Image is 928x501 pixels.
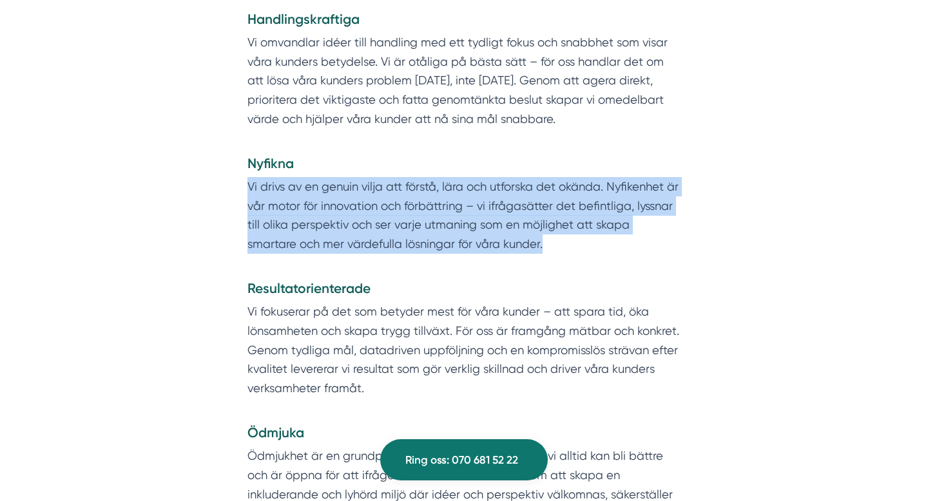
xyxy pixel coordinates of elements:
a: Ring oss: 070 681 52 22 [380,439,548,480]
p: Vi omvandlar idéer till handling med ett tydligt fokus och snabbhet som visar våra kunders betyde... [247,33,681,147]
strong: Handlingskraftiga [247,11,360,27]
strong: Resultatorienterade [247,280,371,296]
strong: Nyfikna [247,155,294,171]
p: Vi drivs av en genuin vilja att förstå, lära och utforska det okända. Nyfikenhet är vår motor för... [247,177,681,272]
strong: Ödmjuka [247,424,304,440]
span: Ring oss: 070 681 52 22 [405,451,518,469]
p: Vi fokuserar på det som betyder mest för våra kunder – att spara tid, öka lönsamheten och skapa t... [247,302,681,417]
